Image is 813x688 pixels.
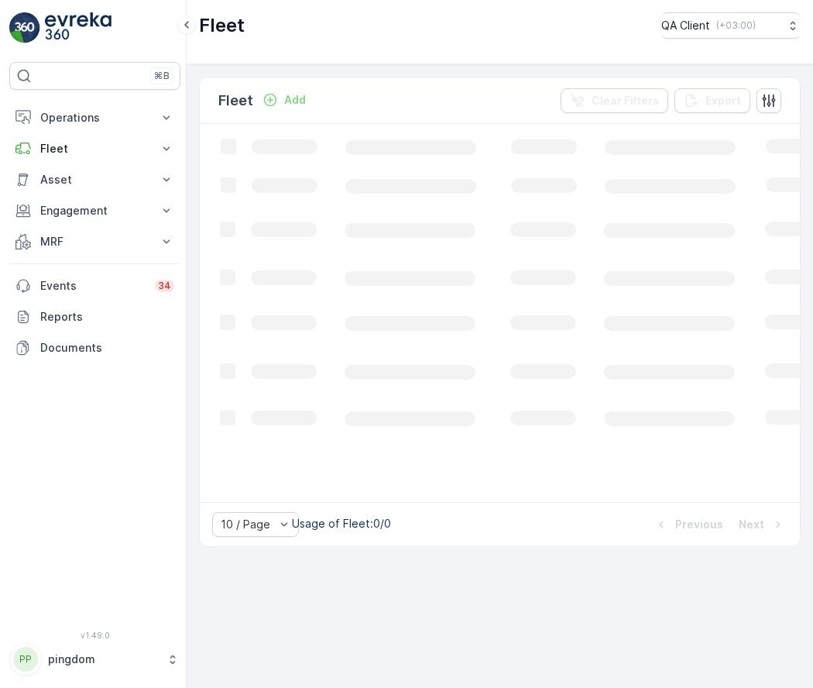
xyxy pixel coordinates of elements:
[40,141,149,157] p: Fleet
[256,91,312,109] button: Add
[9,332,180,363] a: Documents
[40,110,149,126] p: Operations
[48,652,159,667] p: pingdom
[40,278,146,294] p: Events
[9,643,180,676] button: PPpingdom
[199,13,245,38] p: Fleet
[9,195,180,226] button: Engagement
[739,517,764,532] p: Next
[40,309,174,325] p: Reports
[13,647,38,672] div: PP
[705,93,741,108] p: Export
[9,226,180,257] button: MRF
[674,88,750,113] button: Export
[9,631,180,640] span: v 1.49.0
[561,88,668,113] button: Clear Filters
[661,12,801,39] button: QA Client(+03:00)
[9,133,180,164] button: Fleet
[292,516,391,531] p: Usage of Fleet : 0/0
[652,515,725,534] button: Previous
[40,172,149,187] p: Asset
[154,70,170,82] p: ⌘B
[40,234,149,249] p: MRF
[284,92,306,108] p: Add
[9,164,180,195] button: Asset
[9,301,180,332] a: Reports
[218,90,253,112] p: Fleet
[9,270,180,301] a: Events34
[737,515,787,534] button: Next
[661,18,710,33] p: QA Client
[9,102,180,133] button: Operations
[40,203,149,218] p: Engagement
[675,517,723,532] p: Previous
[9,12,40,43] img: logo
[45,12,111,43] img: logo_light-DOdMpM7g.png
[40,340,174,356] p: Documents
[158,280,171,292] p: 34
[716,19,756,32] p: ( +03:00 )
[592,93,659,108] p: Clear Filters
